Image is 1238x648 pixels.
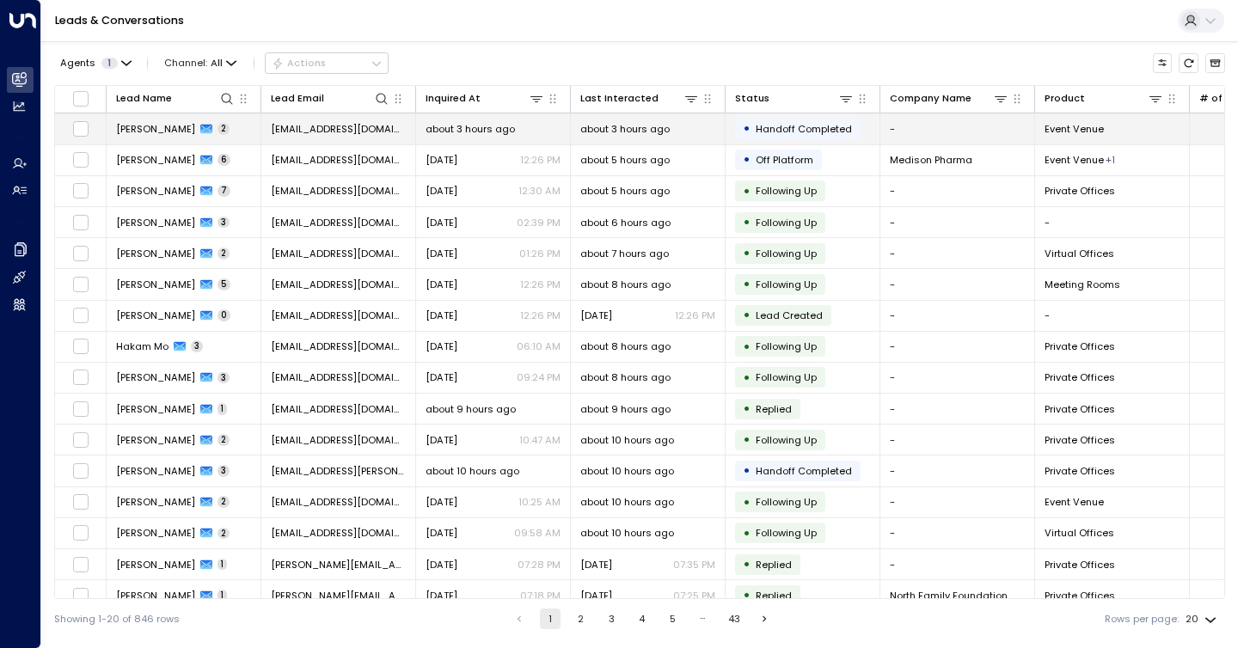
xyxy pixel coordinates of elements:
td: - [880,301,1035,331]
td: - [880,549,1035,579]
p: 09:58 AM [514,526,561,540]
span: 7 [218,185,230,197]
div: Lead Name [116,90,172,107]
span: Yesterday [426,433,457,447]
span: andy.m.romain@gmail.com [271,464,406,478]
span: Private Offices [1045,589,1115,602]
div: • [743,117,751,140]
span: hrsljoint@gmail.com [271,495,406,509]
p: 06:10 AM [517,339,561,353]
span: Yesterday [426,153,457,167]
p: 12:26 PM [520,153,561,167]
span: Lead Created [756,309,823,322]
div: Product [1045,90,1085,107]
span: about 5 hours ago [580,153,670,167]
div: Status [735,90,854,107]
p: 07:25 PM [673,589,715,602]
button: Customize [1153,53,1173,73]
span: natalip@medisonpharma.com [271,153,406,167]
span: about 10 hours ago [580,495,674,509]
span: Yesterday [426,526,457,540]
span: about 10 hours ago [426,464,519,478]
span: Akshata Joshi [116,278,195,291]
span: Yesterday [580,558,612,572]
span: 2 [218,123,230,135]
span: Akshata Joshi [116,309,195,322]
span: about 8 hours ago [580,339,671,353]
span: about 8 hours ago [580,278,671,291]
div: • [743,241,751,265]
span: about 6 hours ago [580,216,671,229]
span: Toggle select row [72,556,89,573]
span: Meeting Rooms [1045,278,1120,291]
div: Button group with a nested menu [265,52,389,73]
span: Following Up [756,278,817,291]
span: Toggle select row [72,151,89,168]
span: pushpeshmohan@gmail.com [271,216,406,229]
div: Actions [272,57,326,69]
td: - [880,518,1035,548]
span: Toggle select row [72,493,89,510]
span: 1 [218,559,227,571]
span: Following Up [756,339,817,353]
div: Lead Name [116,90,235,107]
div: • [743,491,751,514]
button: Agents1 [54,53,136,72]
span: shivam@cybrid.app [271,558,406,572]
span: Toggle select all [72,90,89,107]
span: Hamed Ranjbar [116,495,195,509]
span: Yesterday [426,558,457,572]
span: Toggle select row [72,524,89,541]
div: Showing 1-20 of 846 rows [54,612,180,627]
div: Product [1045,90,1163,107]
td: - [1035,301,1190,331]
div: • [743,459,751,482]
p: 12:26 PM [520,278,561,291]
span: Private Offices [1045,433,1115,447]
span: Replied [756,558,792,572]
span: Toggle select row [72,369,89,386]
p: 07:18 PM [520,589,561,602]
div: • [743,553,751,576]
span: Caroline North [116,589,195,602]
label: Rows per page: [1105,612,1179,627]
div: • [743,522,751,545]
span: Toggle select row [72,276,89,293]
span: Quy Duong [116,433,195,447]
span: Private Offices [1045,402,1115,416]
td: - [880,487,1035,517]
span: Sep 18, 2025 [426,184,457,198]
span: Pushpesh Mohan [116,216,195,229]
span: about 3 hours ago [426,122,515,136]
span: Toggle select row [72,245,89,262]
p: 07:35 PM [673,558,715,572]
div: Lead Email [271,90,324,107]
span: Erika Bjerke [116,402,195,416]
span: kontostasia71@gmail.com [271,122,406,136]
span: about 9 hours ago [580,402,671,416]
span: about 10 hours ago [580,433,674,447]
div: Inquired At [426,90,544,107]
span: Event Venue [1045,495,1104,509]
span: Sep 22, 2025 [426,278,457,291]
span: hakam@hakademy.ca [271,339,406,353]
div: Lead Email [271,90,389,107]
div: • [743,584,751,607]
span: Following Up [756,370,817,384]
p: 12:26 PM [520,309,561,322]
span: Following Up [756,247,817,260]
span: 5 [218,278,230,290]
p: 01:26 PM [519,247,561,260]
button: Go to page 5 [662,608,683,629]
span: Toggle select row [72,307,89,324]
div: … [693,608,714,629]
span: caroline@northfamilyfoundation.ca [271,589,406,602]
span: Toggle select row [72,587,89,604]
span: Olivia Meader [116,370,195,384]
div: Inquired At [426,90,481,107]
div: • [743,272,751,296]
span: Sep 21, 2025 [426,370,457,384]
span: akshata6590@gmail.com [271,309,406,322]
span: 3 [218,465,230,477]
span: omeader@housingrightscanada.com [271,370,406,384]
